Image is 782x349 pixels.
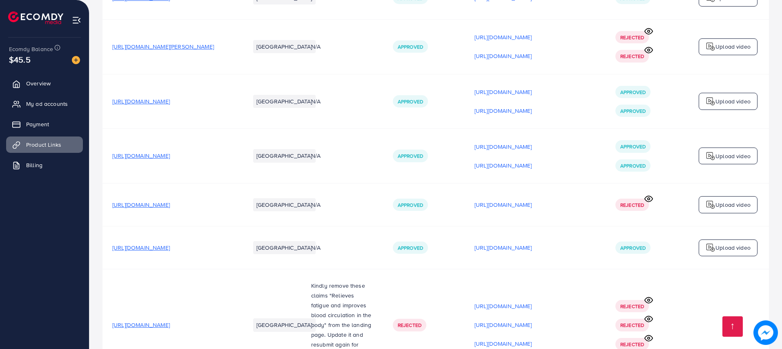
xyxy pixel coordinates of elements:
[715,151,751,161] p: Upload video
[620,201,644,208] span: Rejected
[311,152,321,160] span: N/A
[706,96,715,106] img: logo
[311,97,321,105] span: N/A
[620,322,644,329] span: Rejected
[112,152,170,160] span: [URL][DOMAIN_NAME]
[6,116,83,132] a: Payment
[620,244,646,251] span: Approved
[475,32,532,42] p: [URL][DOMAIN_NAME]
[6,75,83,92] a: Overview
[112,201,170,209] span: [URL][DOMAIN_NAME]
[398,43,423,50] span: Approved
[26,120,49,128] span: Payment
[311,201,321,209] span: N/A
[112,97,170,105] span: [URL][DOMAIN_NAME]
[6,157,83,173] a: Billing
[715,243,751,253] p: Upload video
[715,96,751,106] p: Upload video
[706,42,715,51] img: logo
[475,106,532,116] p: [URL][DOMAIN_NAME]
[475,161,532,170] p: [URL][DOMAIN_NAME]
[620,89,646,96] span: Approved
[112,244,170,252] span: [URL][DOMAIN_NAME]
[620,107,646,114] span: Approved
[475,243,532,253] p: [URL][DOMAIN_NAME]
[475,51,532,61] p: [URL][DOMAIN_NAME]
[6,96,83,112] a: My ad accounts
[26,79,51,87] span: Overview
[475,87,532,97] p: [URL][DOMAIN_NAME]
[26,100,68,108] span: My ad accounts
[620,53,644,60] span: Rejected
[620,34,644,41] span: Rejected
[398,98,423,105] span: Approved
[311,43,321,51] span: N/A
[753,320,778,345] img: image
[398,152,423,159] span: Approved
[715,42,751,51] p: Upload video
[253,318,316,331] li: [GEOGRAPHIC_DATA]
[9,45,53,53] span: Ecomdy Balance
[6,136,83,153] a: Product Links
[475,301,532,311] p: [URL][DOMAIN_NAME]
[26,141,61,149] span: Product Links
[253,149,316,162] li: [GEOGRAPHIC_DATA]
[620,162,646,169] span: Approved
[706,200,715,210] img: logo
[8,11,63,24] img: logo
[475,142,532,152] p: [URL][DOMAIN_NAME]
[706,151,715,161] img: logo
[620,143,646,150] span: Approved
[398,322,421,329] span: Rejected
[72,56,80,64] img: image
[311,244,321,252] span: N/A
[253,95,316,108] li: [GEOGRAPHIC_DATA]
[253,241,316,254] li: [GEOGRAPHIC_DATA]
[706,243,715,253] img: logo
[715,200,751,210] p: Upload video
[9,54,31,65] span: $45.5
[475,339,532,349] p: [URL][DOMAIN_NAME]
[620,303,644,310] span: Rejected
[475,200,532,210] p: [URL][DOMAIN_NAME]
[72,16,81,25] img: menu
[253,40,316,53] li: [GEOGRAPHIC_DATA]
[112,43,214,51] span: [URL][DOMAIN_NAME][PERSON_NAME]
[112,321,170,329] span: [URL][DOMAIN_NAME]
[26,161,42,169] span: Billing
[398,201,423,208] span: Approved
[475,320,532,330] p: [URL][DOMAIN_NAME]
[398,244,423,251] span: Approved
[253,198,316,211] li: [GEOGRAPHIC_DATA]
[620,341,644,348] span: Rejected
